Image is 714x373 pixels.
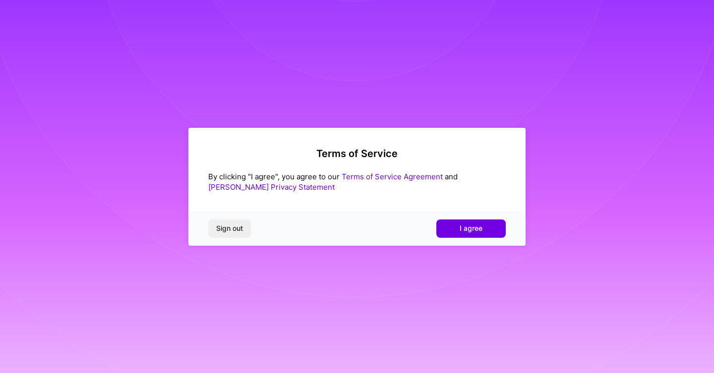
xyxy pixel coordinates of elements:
span: I agree [460,223,482,233]
a: Terms of Service Agreement [342,172,443,181]
button: Sign out [208,219,251,237]
button: I agree [436,219,506,237]
a: [PERSON_NAME] Privacy Statement [208,182,335,192]
span: Sign out [216,223,243,233]
h2: Terms of Service [208,148,506,160]
div: By clicking "I agree", you agree to our and [208,171,506,192]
